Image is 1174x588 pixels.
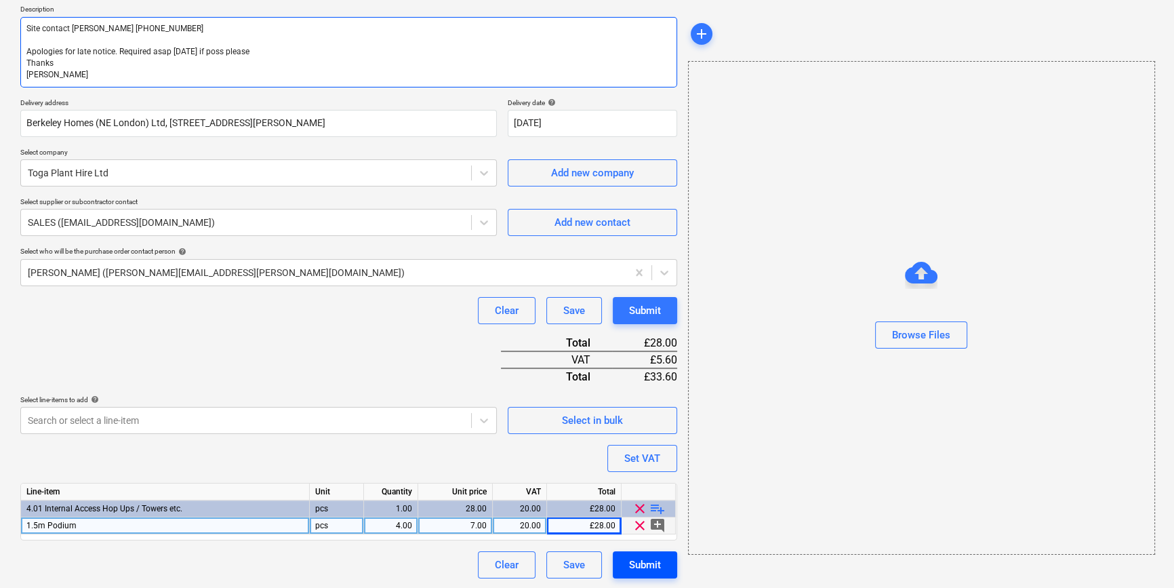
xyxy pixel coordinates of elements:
[369,517,412,534] div: 4.00
[424,501,487,517] div: 28.00
[508,209,677,236] button: Add new contact
[649,517,666,534] span: add_comment
[508,98,677,107] div: Delivery date
[613,297,677,324] button: Submit
[478,297,535,324] button: Clear
[20,110,497,137] input: Delivery address
[629,556,661,574] div: Submit
[607,445,677,472] button: Set VAT
[547,484,622,501] div: Total
[892,326,950,344] div: Browse Files
[418,484,493,501] div: Unit price
[546,551,602,579] button: Save
[493,484,547,501] div: VAT
[20,148,497,159] p: Select company
[547,501,622,517] div: £28.00
[20,17,677,87] textarea: Site contact [PERSON_NAME] [PHONE_NUMBER] Apologies for late notice. Required asap [DATE] if poss...
[613,551,677,579] button: Submit
[495,302,519,319] div: Clear
[612,335,677,351] div: £28.00
[632,501,648,517] span: clear
[501,335,612,351] div: Total
[624,450,660,467] div: Set VAT
[26,504,182,513] span: 4.01 Internal Access Hop Ups / Towers etc.
[547,517,622,534] div: £28.00
[310,484,364,501] div: Unit
[176,248,186,256] span: help
[554,214,630,231] div: Add new contact
[693,26,710,42] span: add
[21,484,310,501] div: Line-item
[88,395,99,404] span: help
[364,484,418,501] div: Quantity
[875,321,967,349] button: Browse Files
[310,517,364,534] div: pcs
[20,5,677,16] p: Description
[20,197,497,209] p: Select supplier or subcontractor contact
[612,351,677,368] div: £5.60
[546,297,602,324] button: Save
[495,556,519,574] div: Clear
[632,517,648,534] span: clear
[649,501,666,517] span: playlist_add
[501,351,612,368] div: VAT
[369,501,412,517] div: 1.00
[501,368,612,385] div: Total
[508,110,677,137] input: Delivery date not specified
[20,395,497,404] div: Select line-items to add
[26,521,77,530] span: 1.5m Podium
[688,61,1155,555] div: Browse Files
[508,407,677,434] button: Select in bulk
[310,501,364,517] div: pcs
[563,556,585,574] div: Save
[20,247,677,256] div: Select who will be the purchase order contact person
[424,517,487,534] div: 7.00
[562,412,623,429] div: Select in bulk
[612,368,677,385] div: £33.60
[551,164,634,182] div: Add new company
[563,302,585,319] div: Save
[478,551,535,579] button: Clear
[629,302,661,319] div: Submit
[20,98,497,110] p: Delivery address
[508,159,677,187] button: Add new company
[498,501,541,517] div: 20.00
[545,98,556,106] span: help
[498,517,541,534] div: 20.00
[1106,523,1174,588] iframe: Chat Widget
